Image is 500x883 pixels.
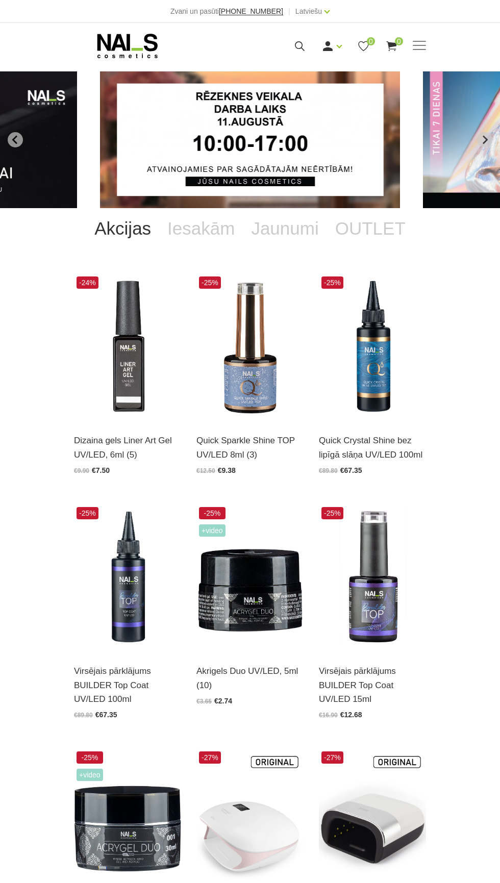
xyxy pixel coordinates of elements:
span: +Video [77,769,103,781]
span: -27% [199,751,221,764]
span: €16.90 [319,712,338,719]
a: Latviešu [295,5,322,17]
a: Akcijas [86,208,159,249]
span: €12.68 [340,711,362,719]
span: -24% [77,276,98,289]
span: -25% [77,751,103,764]
span: 0 [395,37,403,45]
a: Virsējais pārklājums BUILDER Top Coat UV/LED 100ml [74,664,181,706]
span: -25% [321,507,343,519]
a: Akrigels Duo UV/LED, 5ml (10) [196,664,304,692]
span: -25% [321,276,343,289]
img: Builder Top virsējais pārklājums bez lipīgā slāņa gēllakas/gēla pārklājuma izlīdzināšanai un nost... [74,504,181,652]
img: Builder Top virsējais pārklājums bez lipīgā slāņa gellakas/gela pārklājuma izlīdzināšanai un nost... [319,504,426,652]
span: €12.50 [196,467,215,474]
a: 0 [385,40,398,53]
img: Virsējais pārklājums bez lipīgā slāņa ar mirdzuma efektu.Pieejami 3 veidi:* Starlight - ar smalkā... [196,274,304,421]
span: +Video [199,524,226,537]
li: 1 of 12 [100,71,400,208]
a: Quick Sparkle Shine TOP UV/LED 8ml (3) [196,434,304,461]
span: 0 [367,37,375,45]
a: Jaunumi [243,208,327,249]
span: €89.80 [319,467,338,474]
a: Virsējais pārklājums BUILDER Top Coat UV/LED 15ml [319,664,426,706]
a: 0 [357,40,370,53]
a: [PHONE_NUMBER] [219,8,283,15]
span: [PHONE_NUMBER] [219,7,283,15]
span: €7.50 [92,466,110,474]
button: Go to last slide [8,132,23,147]
span: €2.74 [214,697,232,705]
span: -25% [199,507,226,519]
span: €9.90 [74,467,89,474]
img: Kas ir AKRIGELS “DUO GEL” un kādas problēmas tas risina?• Tas apvieno ērti modelējamā akrigela un... [196,504,304,652]
img: Virsējais pārklājums bez lipīgā slāņa un UV zilā pārklājuma. Nodrošina izcilu spīdumu manikīram l... [319,274,426,421]
span: -25% [199,276,221,289]
div: Zvani un pasūti [170,5,283,17]
a: Quick Crystal Shine bez lipīgā slāņa UV/LED 100ml [319,434,426,461]
span: | [288,5,290,17]
a: Dizaina gels Liner Art Gel UV/LED, 6ml (5) [74,434,181,461]
a: OUTLET [327,208,414,249]
button: Next slide [477,132,492,147]
a: Iesakām [159,208,243,249]
span: €3.65 [196,698,212,705]
span: €67.35 [95,711,117,719]
span: €89.80 [74,712,93,719]
span: -27% [321,751,343,764]
span: €9.38 [218,466,236,474]
span: -25% [77,507,98,519]
img: Liner Art Gel - UV/LED dizaina gels smalku, vienmērīgu, pigmentētu līniju zīmēšanai.Lielisks palī... [74,274,181,421]
span: €67.35 [340,466,362,474]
